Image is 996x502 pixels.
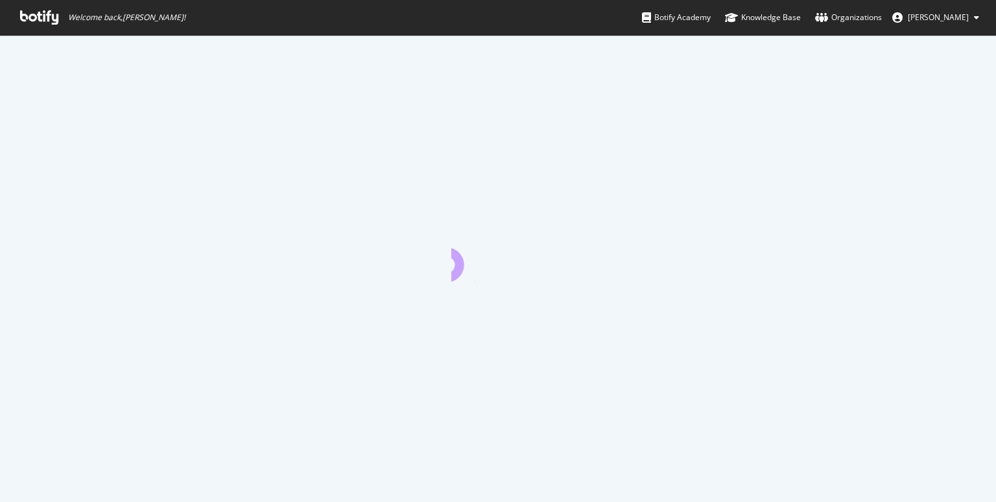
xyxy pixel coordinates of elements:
[451,235,545,281] div: animation
[908,12,969,23] span: Maximilian Woelfle
[68,12,185,23] span: Welcome back, [PERSON_NAME] !
[815,11,882,24] div: Organizations
[882,7,990,28] button: [PERSON_NAME]
[725,11,801,24] div: Knowledge Base
[642,11,711,24] div: Botify Academy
